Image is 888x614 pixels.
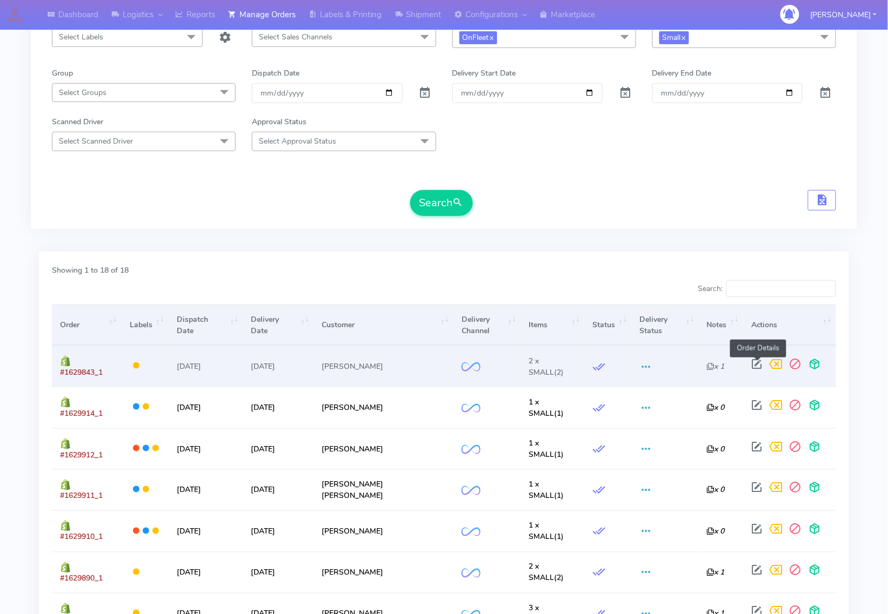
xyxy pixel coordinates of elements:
[462,486,480,495] img: OnFleet
[252,116,306,127] label: Approval Status
[313,469,453,510] td: [PERSON_NAME] [PERSON_NAME]
[698,280,836,298] label: Search:
[659,31,689,44] span: Small
[313,305,453,345] th: Customer: activate to sort column ascending
[529,521,564,542] span: (1)
[243,428,313,469] td: [DATE]
[462,445,480,454] img: OnFleet
[462,569,480,578] img: OnFleet
[243,387,313,428] td: [DATE]
[52,116,103,127] label: Scanned Driver
[59,136,133,146] span: Select Scanned Driver
[529,356,564,377] span: (2)
[410,190,473,216] button: Search
[529,356,555,377] span: 2 x SMALL
[453,305,520,345] th: Delivery Channel: activate to sort column ascending
[243,305,313,345] th: Delivery Date: activate to sort column ascending
[462,362,480,372] img: OnFleet
[60,532,103,542] span: #1629910_1
[52,265,129,276] label: Showing 1 to 18 of 18
[462,528,480,537] img: OnFleet
[452,68,516,79] label: Delivery Start Date
[521,305,585,345] th: Items: activate to sort column ascending
[652,68,712,79] label: Delivery End Date
[60,491,103,501] span: #1629911_1
[313,552,453,593] td: [PERSON_NAME]
[529,521,555,542] span: 1 x SMALL
[60,573,103,584] span: #1629890_1
[169,305,243,345] th: Dispatch Date: activate to sort column ascending
[243,469,313,510] td: [DATE]
[529,438,564,460] span: (1)
[60,603,71,614] img: shopify.png
[169,469,243,510] td: [DATE]
[529,562,555,583] span: 2 x SMALL
[60,438,71,449] img: shopify.png
[631,305,698,345] th: Delivery Status: activate to sort column ascending
[52,305,122,345] th: Order: activate to sort column ascending
[681,31,686,43] a: x
[60,408,103,419] span: #1629914_1
[52,68,73,79] label: Group
[529,438,555,460] span: 1 x SMALL
[743,305,836,345] th: Actions: activate to sort column ascending
[459,31,497,44] span: OnFleet
[60,356,71,367] img: shopify.png
[59,32,103,42] span: Select Labels
[60,450,103,460] span: #1629912_1
[243,552,313,593] td: [DATE]
[707,527,725,537] i: x 0
[122,305,169,345] th: Labels: activate to sort column ascending
[313,346,453,387] td: [PERSON_NAME]
[803,4,885,26] button: [PERSON_NAME]
[60,521,71,531] img: shopify.png
[243,510,313,551] td: [DATE]
[529,562,564,583] span: (2)
[462,404,480,413] img: OnFleet
[584,305,631,345] th: Status: activate to sort column ascending
[707,402,725,413] i: x 0
[529,397,555,419] span: 1 x SMALL
[252,68,299,79] label: Dispatch Date
[169,552,243,593] td: [DATE]
[489,31,494,43] a: x
[169,428,243,469] td: [DATE]
[313,510,453,551] td: [PERSON_NAME]
[707,485,725,495] i: x 0
[707,568,725,578] i: x 1
[60,480,71,490] img: shopify.png
[313,387,453,428] td: [PERSON_NAME]
[60,562,71,573] img: shopify.png
[529,397,564,419] span: (1)
[313,428,453,469] td: [PERSON_NAME]
[169,387,243,428] td: [DATE]
[726,280,836,298] input: Search:
[259,32,332,42] span: Select Sales Channels
[529,480,564,501] span: (1)
[59,87,106,98] span: Select Groups
[243,346,313,387] td: [DATE]
[707,444,725,454] i: x 0
[259,136,336,146] span: Select Approval Status
[699,305,743,345] th: Notes: activate to sort column ascending
[60,367,103,377] span: #1629843_1
[169,510,243,551] td: [DATE]
[707,361,725,372] i: x 1
[169,346,243,387] td: [DATE]
[60,397,71,408] img: shopify.png
[529,480,555,501] span: 1 x SMALL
